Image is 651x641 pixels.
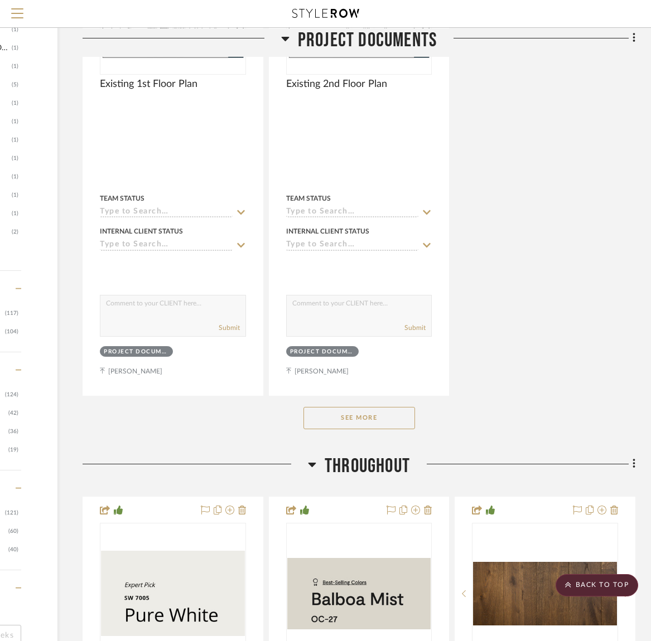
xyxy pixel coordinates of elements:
div: (1) [12,21,18,38]
img: Paint Color [101,551,245,636]
div: (1) [12,149,18,167]
div: Project Documents [290,348,353,356]
div: Project Documents [104,348,166,356]
div: Internal Client Status [286,226,369,236]
input: Type to Search… [100,240,233,251]
div: (40) [8,541,18,559]
div: (1) [12,205,18,222]
div: (124) [5,386,18,404]
div: (1) [12,57,18,75]
div: (104) [5,323,18,341]
div: Internal Client Status [100,226,183,236]
div: (19) [8,441,18,459]
div: (1) [12,113,18,130]
div: (1) [12,94,18,112]
span: Existing 1st Floor Plan [100,78,197,90]
button: Submit [404,323,426,333]
span: Existing 2nd Floor Plan [286,78,387,90]
img: Wood Plank [473,562,617,625]
div: (1) [12,168,18,186]
input: Type to Search… [286,207,419,218]
div: (60) [8,522,18,540]
div: (117) [5,304,18,322]
input: Type to Search… [100,207,233,218]
div: (2) [12,223,18,241]
div: (121) [5,504,18,522]
input: Type to Search… [286,240,419,251]
div: (5) [12,76,18,94]
button: Submit [219,323,240,333]
div: (36) [8,423,18,440]
div: (42) [8,404,18,422]
button: See More [303,407,415,429]
img: Paint Color [287,558,431,629]
div: (1) [12,39,18,57]
div: (1) [12,131,18,149]
span: Project Documents [298,28,437,52]
span: Throughout [325,454,410,478]
div: Team Status [100,193,144,203]
div: Team Status [286,193,331,203]
div: (1) [12,186,18,204]
scroll-to-top-button: BACK TO TOP [556,574,638,596]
